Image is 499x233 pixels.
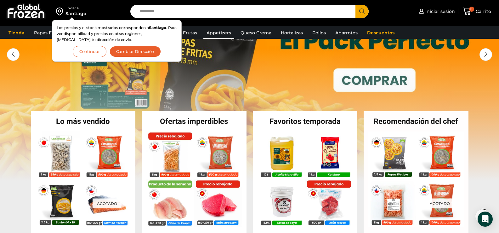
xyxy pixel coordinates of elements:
div: Open Intercom Messenger [478,212,493,227]
span: Carrito [474,8,491,15]
a: Iniciar sesión [417,5,455,18]
a: Pollos [309,27,329,39]
h2: Favoritos temporada [253,118,358,125]
button: Cambiar Dirección [110,46,161,57]
div: Santiago [65,10,86,17]
img: address-field-icon.svg [56,6,65,17]
p: Los precios y el stock mostrados corresponden a . Para ver disponibilidad y precios en otras regi... [57,25,177,43]
p: Agotado [92,199,121,208]
div: Enviar a [65,6,86,10]
h2: Ofertas imperdibles [142,118,247,125]
a: Queso Crema [237,27,275,39]
a: Descuentos [364,27,398,39]
a: Hortalizas [278,27,306,39]
div: Next slide [479,48,492,61]
p: Agotado [425,199,454,208]
strong: Santiago [149,25,166,30]
button: Search button [355,5,369,18]
button: Continuar [73,46,106,57]
a: Tienda [5,27,28,39]
a: 0 Carrito [461,4,493,19]
span: Iniciar sesión [424,8,455,15]
h2: Lo más vendido [31,118,136,125]
h2: Recomendación del chef [364,118,468,125]
span: 0 [469,7,474,12]
div: Previous slide [7,48,20,61]
a: Papas Fritas [31,27,65,39]
a: Abarrotes [332,27,361,39]
a: Appetizers [203,27,234,39]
